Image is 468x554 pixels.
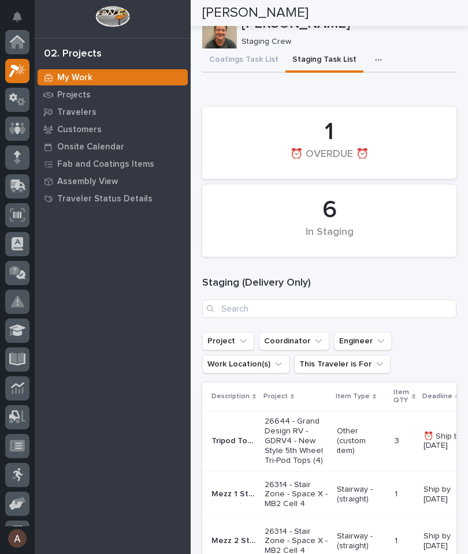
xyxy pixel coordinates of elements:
a: Projects [35,86,191,103]
p: My Work [57,73,92,83]
p: Fab and Coatings Items [57,159,154,170]
p: 1 [395,534,400,546]
p: Onsite Calendar [57,142,124,152]
h2: [PERSON_NAME] [202,5,309,21]
p: Mezz 1 Stair A [211,487,258,499]
button: Project [202,332,254,350]
button: Coordinator [259,332,329,350]
p: Stairway - (straight) [337,531,385,551]
p: Tripod Tops [211,434,258,446]
p: Stairway - (straight) [337,485,385,504]
p: 26314 - Stair Zone - Space X - MB2 Cell 4 [265,480,328,509]
img: Workspace Logo [95,6,129,27]
div: 1 [222,118,437,147]
p: Deadline [422,390,452,403]
a: Customers [35,121,191,138]
p: Project [263,390,288,403]
p: Other (custom item) [337,426,385,455]
p: Description [211,390,250,403]
a: Onsite Calendar [35,138,191,155]
p: Assembly View [57,177,118,187]
button: Notifications [5,5,29,29]
p: Projects [57,90,91,100]
p: 3 [395,434,402,446]
button: Coatings Task List [202,48,285,73]
a: Assembly View [35,173,191,190]
button: Work Location(s) [202,355,289,373]
a: Traveler Status Details [35,190,191,207]
input: Search [202,300,456,318]
a: My Work [35,69,191,86]
a: Fab and Coatings Items [35,155,191,173]
button: This Traveler is For [294,355,391,373]
div: Notifications [14,12,29,30]
p: Item Type [336,390,370,403]
p: Staging Crew [242,37,447,47]
p: Traveler Status Details [57,194,153,204]
h1: Staging (Delivery Only) [202,276,456,290]
button: Staging Task List [285,48,363,73]
button: users-avatar [5,526,29,551]
p: Travelers [57,107,96,118]
a: Travelers [35,103,191,121]
p: Mezz 2 Stair A [211,534,258,546]
p: Item QTY [393,386,409,407]
button: Engineer [334,332,392,350]
div: ⏰ OVERDUE ⏰ [222,148,437,173]
div: In Staging [222,226,437,250]
div: 02. Projects [44,48,102,61]
p: Customers [57,125,102,135]
p: 1 [395,487,400,499]
p: 26644 - Grand Design RV - GDRV4 - New Style 5th Wheel Tri-Pod Tops (4) [265,417,328,465]
div: 6 [222,196,437,224]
